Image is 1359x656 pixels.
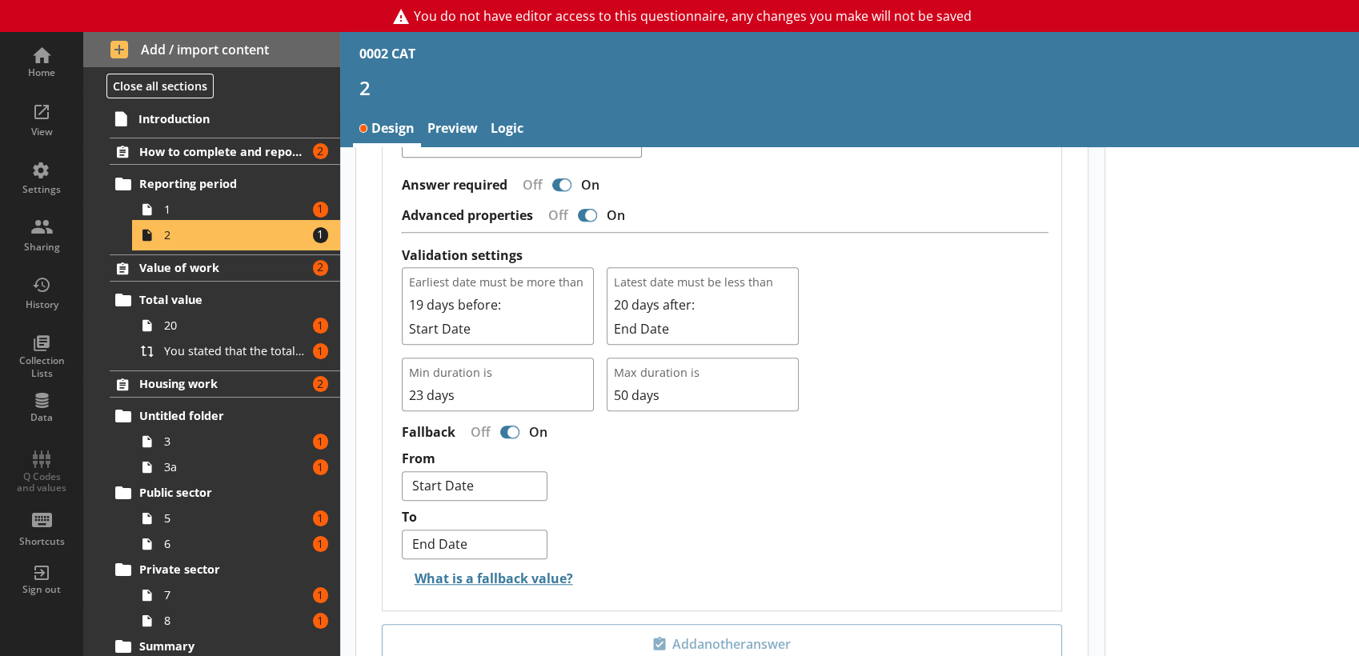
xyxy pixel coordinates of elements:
[421,113,484,147] a: Preview
[409,386,601,404] div: 23 days
[109,106,340,131] a: Introduction
[134,506,339,531] a: 51
[14,583,70,596] div: Sign out
[14,183,70,196] div: Settings
[402,566,576,591] button: What is a fallback value?
[139,176,303,191] span: Reporting period
[359,45,415,62] div: 0002 CAT
[117,403,340,480] li: Untitled folder313a1
[402,450,435,467] label: From
[14,411,70,424] div: Data
[614,320,806,338] div: End Date
[14,66,70,79] div: Home
[134,454,339,480] a: 3a1
[110,557,339,582] a: Private sector
[14,126,70,138] div: View
[614,274,792,290] span: Latest date must be less than
[164,459,307,474] span: 3a
[139,144,303,159] span: How to complete and reporting period
[164,510,307,526] span: 5
[164,536,307,551] span: 6
[484,113,530,147] a: Logic
[402,177,507,194] label: Answer required
[110,171,339,197] a: Reporting period
[134,338,339,364] a: You stated that the total value of all construction work carried out by [Ru Name] was [Total valu...
[83,32,340,67] button: Add / import content
[138,111,303,126] span: Introduction
[607,358,799,411] button: Max duration is50 days
[402,424,455,441] label: Fallback
[14,535,70,548] div: Shortcuts
[110,370,339,398] a: Housing work2
[164,613,307,628] span: 8
[600,206,638,224] div: On
[353,113,422,147] a: Design
[535,206,575,224] div: Off
[117,480,340,557] li: Public sector5161
[117,557,340,634] li: Private sector7181
[402,267,594,345] button: Earliest date must be more than19 days before:Start Date
[117,171,340,248] li: Reporting period1121
[510,176,549,194] div: Off
[409,274,587,290] span: Earliest date must be more than
[164,202,307,217] span: 1
[134,608,339,634] a: 81
[117,287,340,364] li: Total value201You stated that the total value of all construction work carried out by [Ru Name] w...
[110,138,339,165] a: How to complete and reporting period2
[83,138,340,247] li: How to complete and reporting period2Reporting period1121
[14,241,70,254] div: Sharing
[134,429,339,454] a: 31
[164,587,307,602] span: 7
[458,423,497,441] div: Off
[164,318,307,333] span: 20
[402,207,533,224] label: Advanced properties
[409,320,601,338] div: Start Date
[110,480,339,506] a: Public sector
[575,176,612,194] div: On
[134,313,339,338] a: 201
[614,386,806,404] div: 50 days
[139,562,303,577] span: Private sector
[14,354,70,379] div: Collection Lists
[139,376,303,391] span: Housing work
[110,41,313,58] span: Add / import content
[614,296,806,314] div: 20 days after:
[134,531,339,557] a: 61
[402,358,594,411] button: Min duration is23 days
[134,222,339,248] a: 21
[359,75,1341,100] h1: 2
[607,267,799,345] button: Latest date must be less than20 days after:End Date
[139,260,303,275] span: Value of work
[523,423,560,441] div: On
[106,74,214,98] button: Close all sections
[14,298,70,311] div: History
[139,485,303,500] span: Public sector
[164,434,307,449] span: 3
[110,287,339,313] a: Total value
[402,247,523,264] label: Validation settings
[110,403,339,429] a: Untitled folder
[164,227,307,242] span: 2
[110,254,339,282] a: Value of work2
[409,365,587,380] span: Min duration is
[139,408,303,423] span: Untitled folder
[139,292,303,307] span: Total value
[402,509,417,526] label: To
[83,254,340,364] li: Value of work2Total value201You stated that the total value of all construction work carried out ...
[409,296,601,314] div: 19 days before:
[134,197,339,222] a: 11
[164,343,307,358] span: You stated that the total value of all construction work carried out by [Ru Name] was [Total valu...
[614,365,792,380] span: Max duration is
[139,638,303,654] span: Summary
[134,582,339,608] a: 71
